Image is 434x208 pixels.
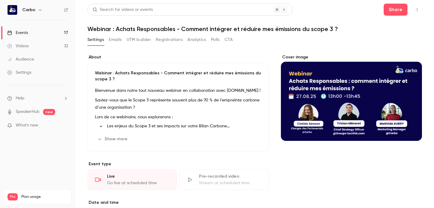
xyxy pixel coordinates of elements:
[16,122,38,129] span: What's new
[127,35,151,45] button: UTM builder
[7,30,28,36] div: Events
[109,35,121,45] button: Emails
[93,7,153,13] div: Search for videos or events
[87,161,269,167] p: Event type
[211,35,220,45] button: Polls
[87,54,269,60] label: About
[179,169,269,190] div: Pre-recorded videoStream at scheduled time
[95,70,261,82] p: Webinar : Achats Responsables - Comment intégrer et réduire mes émissions du scope 3 ?
[156,35,183,45] button: Registrations
[87,169,177,190] div: LiveGo live at scheduled time
[95,134,131,144] button: Show more
[61,123,68,128] iframe: Noticeable Trigger
[107,173,169,179] div: Live
[384,4,407,16] button: Share
[87,200,269,206] label: Date and time
[7,70,31,76] div: Settings
[16,109,39,115] a: SpeakerHub
[199,180,261,186] div: Stream at scheduled time
[8,193,18,200] span: Pro
[43,109,55,115] span: new
[7,56,34,62] div: Audience
[107,180,169,186] div: Go live at scheduled time
[7,43,29,49] div: Videos
[187,35,206,45] button: Analytics
[8,5,17,15] img: Carbo
[95,113,261,121] p: Lors de ce webinaire, nous explorerons :
[199,173,261,179] div: Pre-recorded video
[225,35,233,45] button: CTA
[281,54,422,60] label: Cover image
[16,95,24,101] span: Help
[7,95,68,101] li: help-dropdown-opener
[95,97,261,111] p: Saviez-vous que le Scope 3 représente souvent plus de 70 % de l’empreinte carbone d’une organisat...
[22,7,35,13] h6: Carbo
[105,123,261,129] li: Les enjeux du Scope 3 et ses impacts sur votre Bilan Carbone
[95,87,261,94] p: Bienvenue dans notre tout nouveau webinar en collaboration avec [DOMAIN_NAME] !
[87,25,422,33] h1: Webinar : Achats Responsables - Comment intégrer et réduire mes émissions du scope 3 ?
[21,194,68,199] span: Plan usage
[281,54,422,141] section: Cover image
[87,35,104,45] button: Settings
